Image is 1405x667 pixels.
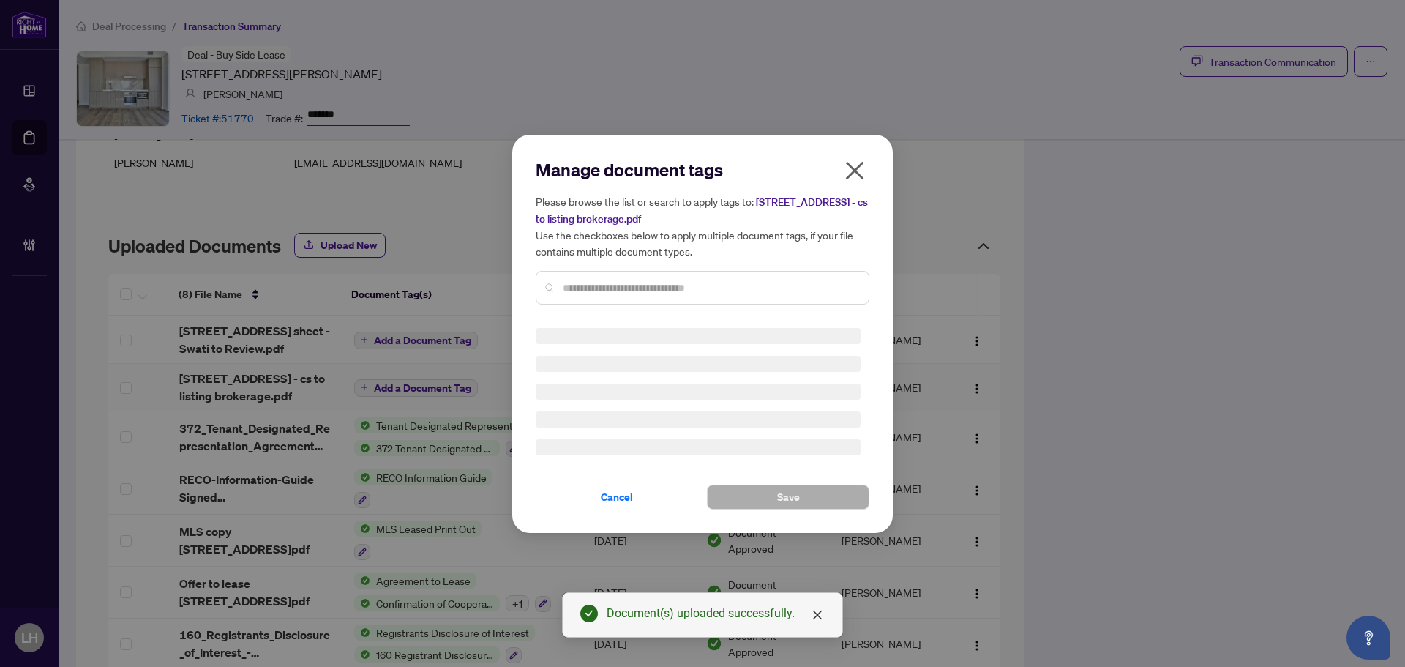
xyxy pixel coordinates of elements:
[536,195,868,226] span: [STREET_ADDRESS] - cs to listing brokerage.pdf
[607,605,825,622] div: Document(s) uploaded successfully.
[812,609,823,621] span: close
[536,158,869,182] h2: Manage document tags
[1346,616,1390,660] button: Open asap
[843,159,866,182] span: close
[601,485,633,509] span: Cancel
[580,605,598,622] span: check-circle
[707,485,869,510] button: Save
[809,607,825,623] a: Close
[536,193,869,259] h5: Please browse the list or search to apply tags to: Use the checkboxes below to apply multiple doc...
[536,485,698,510] button: Cancel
